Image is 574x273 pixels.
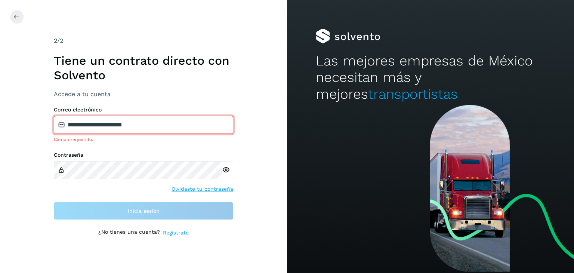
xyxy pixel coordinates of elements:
span: transportistas [368,86,458,102]
div: Campo requerido. [54,136,233,143]
span: Inicia sesión [128,208,160,214]
h3: Accede a tu cuenta [54,91,233,98]
label: Correo electrónico [54,107,233,113]
p: ¿No tienes una cuenta? [98,229,160,237]
div: /2 [54,36,233,45]
span: 2 [54,37,57,44]
a: Regístrate [163,229,189,237]
h2: Las mejores empresas de México necesitan más y mejores [316,53,545,102]
label: Contraseña [54,152,233,158]
button: Inicia sesión [54,202,233,220]
h1: Tiene un contrato directo con Solvento [54,53,233,82]
a: Olvidaste tu contraseña [172,185,233,193]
